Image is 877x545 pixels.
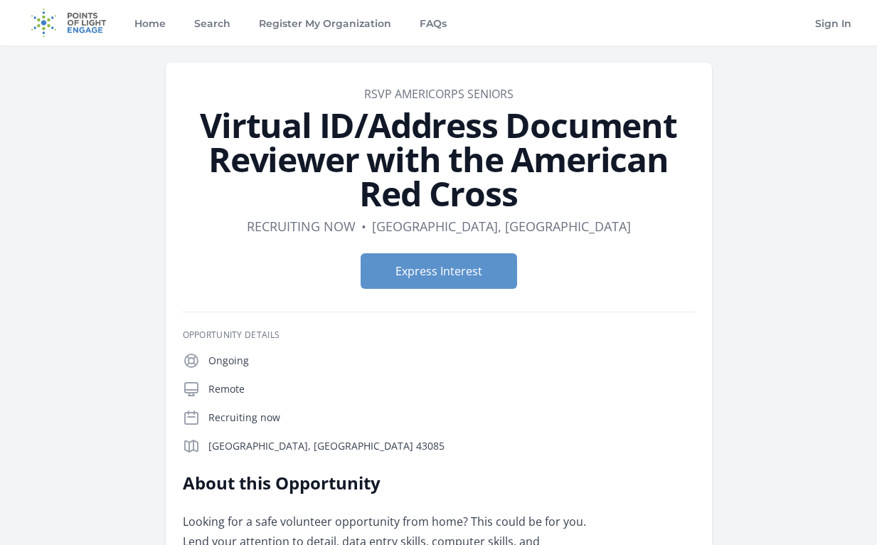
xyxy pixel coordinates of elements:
h2: About this Opportunity [183,472,599,494]
p: [GEOGRAPHIC_DATA], [GEOGRAPHIC_DATA] 43085 [208,439,695,453]
h1: Virtual ID/Address Document Reviewer with the American Red Cross [183,108,695,211]
dd: Recruiting now [247,216,356,236]
h3: Opportunity Details [183,329,695,341]
p: Remote [208,382,695,396]
a: RSVP AmeriCorps Seniors [364,86,514,102]
p: Ongoing [208,354,695,368]
div: • [361,216,366,236]
dd: [GEOGRAPHIC_DATA], [GEOGRAPHIC_DATA] [372,216,631,236]
p: Recruiting now [208,411,695,425]
button: Express Interest [361,253,517,289]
